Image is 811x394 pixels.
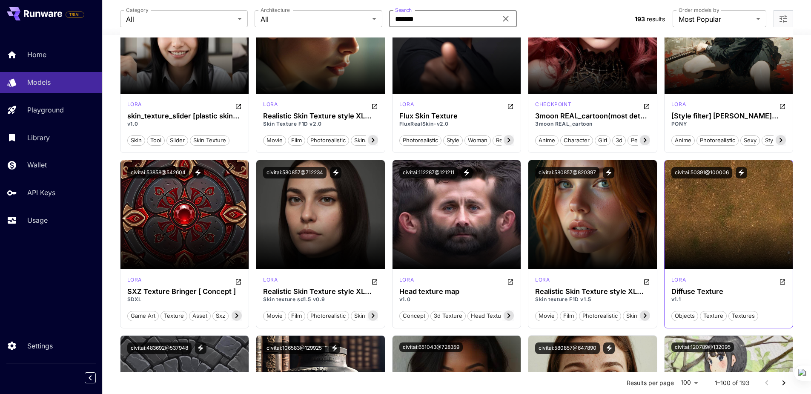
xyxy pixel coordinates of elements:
p: Home [27,49,46,60]
span: woman [465,136,490,145]
button: photorealistic [399,135,441,146]
p: Skin Texture F1D v2.0 [263,120,378,128]
p: v1.0 [399,296,514,303]
span: photorealistic [579,312,621,320]
button: anime [671,135,695,146]
p: Results per page [627,379,674,387]
div: SXZ Texture Bringer [ Concept ] [127,288,242,296]
button: civitai:651043@728359 [399,342,463,352]
span: photorealistic [307,136,349,145]
p: v1.1 [671,296,786,303]
button: Go to next page [775,374,792,391]
button: Open in CivitAI [779,101,786,111]
div: SD 1.5 [399,276,414,286]
button: person [628,135,653,146]
h3: Realistic Skin Texture style XL (Detailed Skin) + SD1.5 + Flux1D [263,288,378,296]
button: Open in CivitAI [779,276,786,286]
button: sxz [212,310,229,321]
button: photorealistic [696,135,739,146]
p: Wallet [27,160,47,170]
button: Open in CivitAI [235,276,242,286]
button: woman [464,135,491,146]
div: FLUX.1 D [263,101,278,111]
span: results [647,15,665,23]
span: film [560,312,577,320]
label: Order models by [679,6,719,14]
span: girl [595,136,610,145]
p: Usage [27,215,48,225]
p: 3moon REAL_cartoon [535,120,650,128]
div: skin_texture_slider [plastic skin (-) / realistic skin (+) ] [127,112,242,120]
span: skins [351,312,371,320]
p: lora [263,276,278,284]
button: character [560,135,593,146]
button: movie [263,310,286,321]
div: Diffuse Texture [671,288,786,296]
label: Category [126,6,149,14]
button: slider [166,135,188,146]
div: 100 [677,377,701,389]
button: View trigger words [329,342,340,354]
span: TRIAL [66,12,84,18]
span: style [444,136,462,145]
span: slider [167,136,188,145]
button: View trigger words [603,167,614,178]
span: texture [161,312,187,320]
button: Open in CivitAI [371,276,378,286]
button: anime [535,135,559,146]
p: FluxRealSkin-v2.0 [399,120,514,128]
button: civitai:120789@132095 [671,342,734,352]
div: [Style filter] Xu Er thick paint composition light texture enhancement [671,112,786,120]
div: SD 1.5 [671,276,686,286]
button: skin texture [190,135,229,146]
button: civitai:580857@647890 [535,342,600,354]
span: concept [400,312,428,320]
span: 3d texture [431,312,465,320]
button: skin [127,135,145,146]
div: Collapse sidebar [91,370,102,385]
div: FLUX.1 D [535,276,550,286]
button: movie [263,135,286,146]
span: texture [700,312,726,320]
button: asset [189,310,211,321]
button: film [288,135,305,146]
span: skin [128,136,145,145]
span: sexy [741,136,759,145]
button: skins [351,135,372,146]
h3: Realistic Skin Texture style XL (Detailed Skin) + SD1.5 + Flux1D [263,112,378,120]
button: View trigger words [603,342,615,354]
span: skins [351,136,371,145]
span: 193 [635,15,645,23]
span: skins [623,312,643,320]
button: Open in CivitAI [643,101,650,111]
p: lora [399,101,414,108]
label: Search [395,6,412,14]
span: photorealistic [307,312,349,320]
h3: Realistic Skin Texture style XL (Detailed Skin) + SD1.5 + Flux1D [535,288,650,296]
button: civitai:580857@820397 [535,167,599,178]
span: Most Popular [679,14,753,24]
button: View trigger words [736,167,747,178]
span: character [561,136,593,145]
span: style [762,136,781,145]
button: Open more filters [778,14,788,24]
button: girl [595,135,610,146]
div: 3moon REAL_cartoon(most detail skin texture) [535,112,650,120]
button: movie [535,310,558,321]
span: person [628,136,653,145]
button: tool [147,135,165,146]
button: photorealistic [307,310,349,321]
p: checkpoint [535,101,571,108]
span: photorealistic [697,136,738,145]
span: movie [264,136,286,145]
p: Playground [27,105,64,115]
span: film [288,312,305,320]
span: Add your payment card to enable full platform functionality. [66,9,84,20]
button: objects [671,310,698,321]
p: Library [27,132,50,143]
button: textures [728,310,758,321]
span: 3d [613,136,625,145]
button: View trigger words [192,167,204,178]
